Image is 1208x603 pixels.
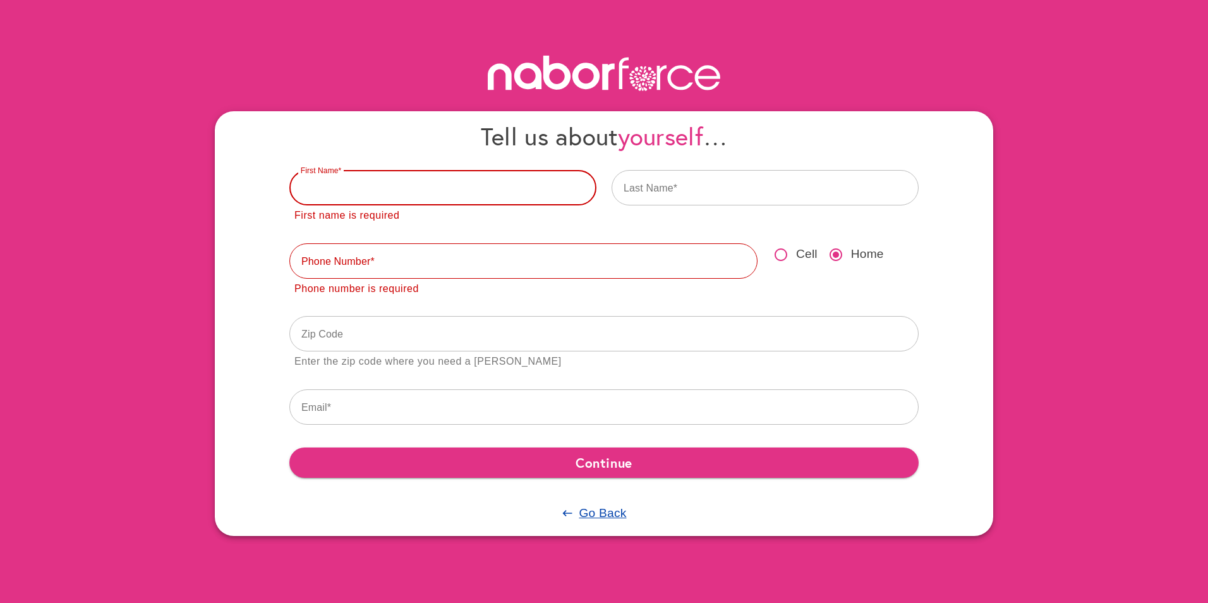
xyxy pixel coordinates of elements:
[851,245,884,264] span: Home
[294,281,419,298] div: Phone number is required
[618,120,703,152] span: yourself
[294,207,399,224] div: First name is required
[579,506,626,520] u: Go Back
[294,353,562,370] div: Enter the zip code where you need a [PERSON_NAME]
[289,121,919,151] h4: Tell us about …
[289,448,919,478] button: Continue
[299,451,909,474] span: Continue
[796,245,818,264] span: Cell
